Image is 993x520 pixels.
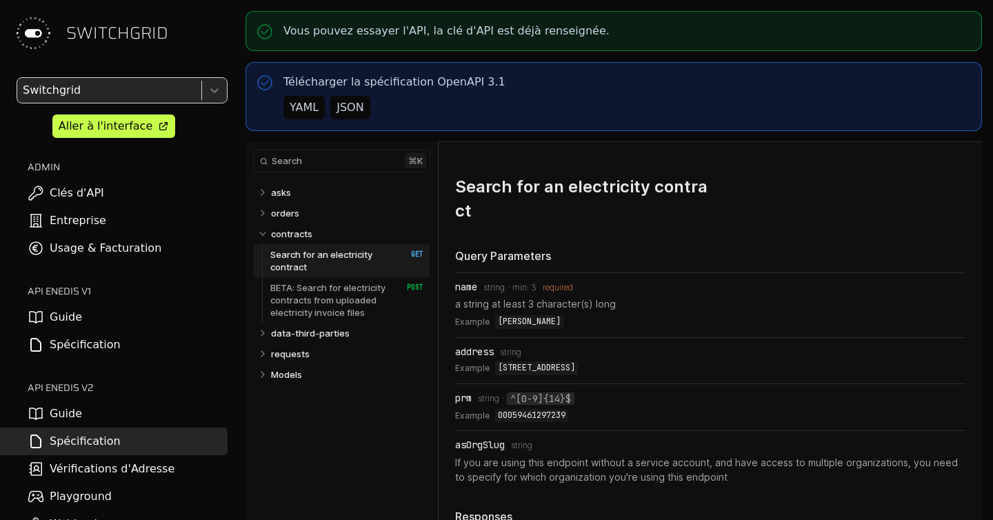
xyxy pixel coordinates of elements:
[455,346,494,357] div: address
[271,203,424,223] a: orders
[512,283,531,292] div: min:
[271,228,312,240] p: contracts
[507,392,574,405] code: ^[0-9]{14}$
[531,283,536,292] span: 3
[455,281,477,292] div: name
[455,439,505,450] div: asOrgSlug
[455,392,472,403] div: prm
[455,361,490,375] span: Example
[283,96,325,119] button: YAML
[272,156,302,166] span: Search
[397,283,423,292] span: POST
[330,96,370,119] button: JSON
[270,248,392,273] p: Search for an electricity contract
[455,297,965,311] p: a string at least 3 character(s) long
[59,118,152,134] div: Aller à l'interface
[455,315,490,329] span: Example
[271,323,424,343] a: data-third-parties
[290,99,319,116] div: YAML
[271,186,291,199] p: asks
[66,22,168,44] span: SWITCHGRID
[495,361,578,375] code: [STREET_ADDRESS]
[271,327,350,339] p: data-third-parties
[478,394,499,403] span: string
[397,250,423,259] span: GET
[271,348,310,360] p: requests
[495,315,563,329] code: [PERSON_NAME]
[511,441,532,450] span: string
[500,348,521,357] span: string
[283,23,610,39] p: Vous pouvez essayer l'API, la clé d'API est déjà renseignée.
[455,248,965,264] div: Query Parameters
[11,11,55,55] img: Switchgrid Logo
[271,207,299,219] p: orders
[28,381,228,394] h2: API ENEDIS v2
[52,114,175,138] a: Aller à l'interface
[271,364,424,385] a: Models
[543,283,573,292] div: required
[270,277,423,323] a: BETA: Search for electricity contracts from uploaded electricity invoice files POST
[455,409,490,423] span: Example
[270,281,392,319] p: BETA: Search for electricity contracts from uploaded electricity invoice files
[455,177,708,221] h3: Search for an electricity contract
[337,99,363,116] div: JSON
[495,409,568,423] code: 00059461297239
[270,244,423,277] a: Search for an electricity contract GET
[483,283,505,292] span: string
[271,223,424,244] a: contracts
[28,160,228,174] h2: ADMIN
[283,74,505,90] p: Télécharger la spécification OpenAPI 3.1
[271,182,424,203] a: asks
[271,343,424,364] a: requests
[271,368,302,381] p: Models
[455,455,965,484] p: If you are using this endpoint without a service account, and have access to multiple organizatio...
[28,284,228,298] h2: API ENEDIS v1
[405,153,426,168] kbd: ⌘ k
